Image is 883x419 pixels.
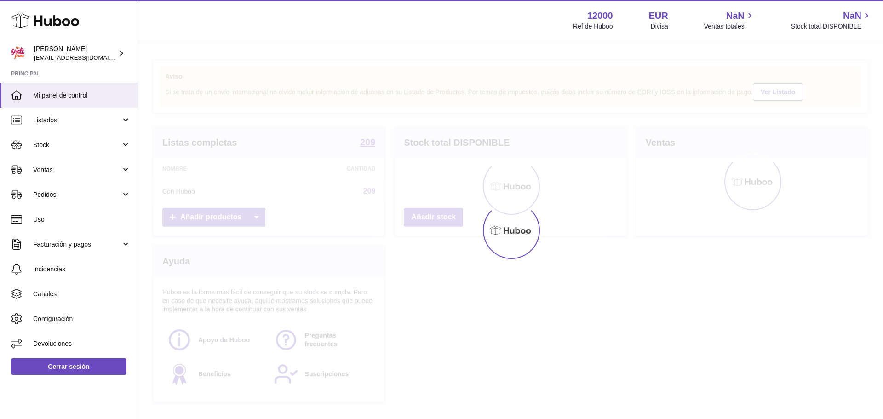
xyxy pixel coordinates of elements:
[33,166,121,174] span: Ventas
[573,22,613,31] div: Ref de Huboo
[33,315,131,323] span: Configuración
[587,10,613,22] strong: 12000
[726,10,745,22] span: NaN
[704,10,755,31] a: NaN Ventas totales
[33,339,131,348] span: Devoluciones
[33,141,121,149] span: Stock
[704,22,755,31] span: Ventas totales
[33,91,131,100] span: Mi panel de control
[33,215,131,224] span: Uso
[791,10,872,31] a: NaN Stock total DISPONIBLE
[649,10,668,22] strong: EUR
[34,45,117,62] div: [PERSON_NAME]
[33,265,131,274] span: Incidencias
[33,116,121,125] span: Listados
[33,190,121,199] span: Pedidos
[34,54,135,61] span: [EMAIL_ADDRESS][DOMAIN_NAME]
[33,240,121,249] span: Facturación y pagos
[843,10,861,22] span: NaN
[11,358,126,375] a: Cerrar sesión
[33,290,131,298] span: Canales
[11,46,25,60] img: internalAdmin-12000@internal.huboo.com
[651,22,668,31] div: Divisa
[791,22,872,31] span: Stock total DISPONIBLE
